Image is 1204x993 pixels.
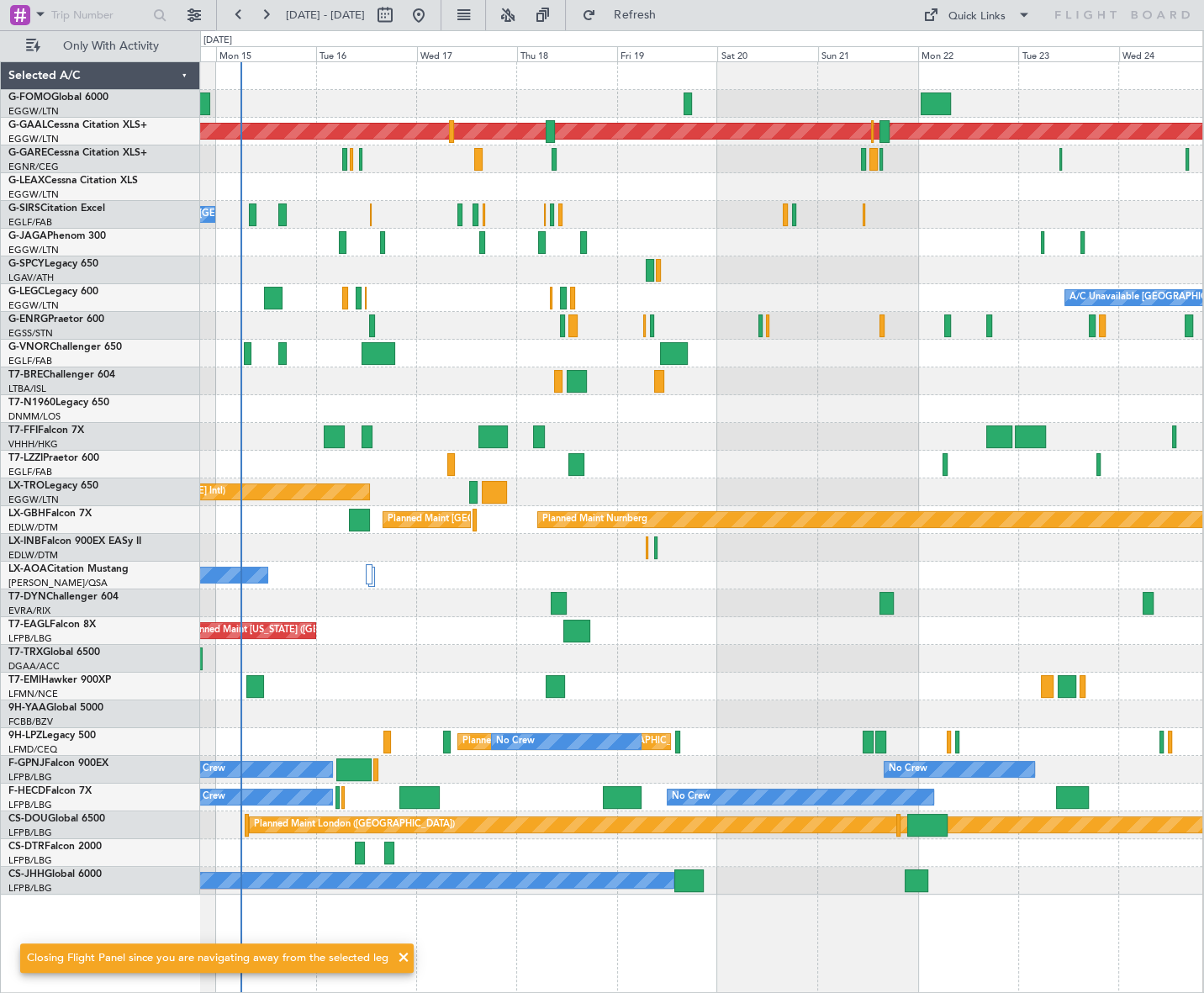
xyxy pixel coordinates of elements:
a: F-GPNJFalcon 900EX [8,758,108,769]
a: G-FOMOGlobal 6000 [8,92,108,103]
a: LFPB/LBG [8,632,52,645]
span: F-GPNJ [8,758,45,769]
a: LFMD/CEQ [8,743,57,756]
span: G-GARE [8,148,47,158]
div: Thu 18 [517,46,617,61]
a: T7-EAGLFalcon 8X [8,620,96,630]
a: G-VNORChallenger 650 [8,342,122,352]
div: No Crew London ([GEOGRAPHIC_DATA]) [120,202,298,227]
div: Closing Flight Panel since you are navigating away from the selected leg [27,950,388,967]
span: G-FOMO [8,92,51,103]
span: G-VNOR [8,342,50,352]
a: EGGW/LTN [8,244,59,256]
a: T7-DYNChallenger 604 [8,592,119,602]
span: Refresh [599,9,670,21]
a: 9H-LPZLegacy 500 [8,731,96,741]
a: DGAA/ACC [8,660,60,673]
div: Planned Maint [GEOGRAPHIC_DATA] ([GEOGRAPHIC_DATA]) [388,507,652,532]
a: EGGW/LTN [8,105,59,118]
span: LX-GBH [8,509,45,519]
a: T7-TRXGlobal 6500 [8,647,100,658]
div: Tue 16 [316,46,416,61]
a: LTBA/ISL [8,383,46,395]
a: G-GAALCessna Citation XLS+ [8,120,147,130]
span: G-LEGC [8,287,45,297]
div: Planned [GEOGRAPHIC_DATA] ([GEOGRAPHIC_DATA]) [462,729,700,754]
a: EGNR/CEG [8,161,59,173]
div: Mon 22 [918,46,1018,61]
span: LX-TRO [8,481,45,491]
a: G-LEAXCessna Citation XLS [8,176,138,186]
a: LX-TROLegacy 650 [8,481,98,491]
div: Mon 15 [216,46,316,61]
a: LFPB/LBG [8,882,52,895]
a: LFPB/LBG [8,771,52,784]
div: Quick Links [948,8,1006,25]
button: Only With Activity [18,33,182,60]
a: EDLW/DTM [8,549,58,562]
span: CS-DTR [8,842,45,852]
span: G-JAGA [8,231,47,241]
div: Sun 21 [818,46,918,61]
a: EDLW/DTM [8,521,58,534]
a: VHHH/HKG [8,438,58,451]
span: T7-EAGL [8,620,50,630]
a: EGGW/LTN [8,133,59,145]
div: Fri 19 [617,46,717,61]
span: G-ENRG [8,314,48,325]
button: Quick Links [915,2,1039,29]
a: EGGW/LTN [8,494,59,506]
a: G-LEGCLegacy 600 [8,287,98,297]
span: T7-DYN [8,592,46,602]
div: Wed 17 [417,46,517,61]
a: EGSS/STN [8,327,53,340]
a: G-GARECessna Citation XLS+ [8,148,147,158]
a: LFPB/LBG [8,799,52,811]
a: EGLF/FAB [8,355,52,367]
div: No Crew [496,729,535,754]
a: 9H-YAAGlobal 5000 [8,703,103,713]
span: CS-DOU [8,814,48,824]
span: G-LEAX [8,176,45,186]
a: EGLF/FAB [8,216,52,229]
div: Planned Maint London ([GEOGRAPHIC_DATA]) [254,812,455,837]
a: G-SIRSCitation Excel [8,203,105,214]
div: [DATE] [203,34,232,48]
span: T7-TRX [8,647,43,658]
a: G-SPCYLegacy 650 [8,259,98,269]
span: G-SPCY [8,259,45,269]
a: EGLF/FAB [8,466,52,478]
a: FCBB/BZV [8,716,53,728]
a: T7-FFIFalcon 7X [8,425,84,436]
a: G-ENRGPraetor 600 [8,314,104,325]
span: 9H-LPZ [8,731,42,741]
a: T7-LZZIPraetor 600 [8,453,99,463]
span: [DATE] - [DATE] [286,8,365,23]
a: LFPB/LBG [8,827,52,839]
a: G-JAGAPhenom 300 [8,231,106,241]
a: F-HECDFalcon 7X [8,786,92,796]
span: Only With Activity [44,40,177,52]
span: LX-INB [8,536,41,547]
div: Planned Maint Nurnberg [542,507,647,532]
a: EGGW/LTN [8,188,59,201]
button: Refresh [574,2,675,29]
span: CS-JHH [8,869,45,879]
a: LX-INBFalcon 900EX EASy II [8,536,141,547]
span: G-SIRS [8,203,40,214]
a: T7-N1960Legacy 650 [8,398,109,408]
span: T7-EMI [8,675,41,685]
span: T7-LZZI [8,453,43,463]
div: Tue 23 [1018,46,1118,61]
a: LFPB/LBG [8,854,52,867]
span: 9H-YAA [8,703,46,713]
span: T7-FFI [8,425,38,436]
a: LX-GBHFalcon 7X [8,509,92,519]
a: LX-AOACitation Mustang [8,564,129,574]
div: No Crew [187,784,225,810]
a: T7-EMIHawker 900XP [8,675,111,685]
div: No Crew [889,757,927,782]
a: LFMN/NCE [8,688,58,700]
a: CS-DOUGlobal 6500 [8,814,105,824]
div: No Crew [187,757,225,782]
